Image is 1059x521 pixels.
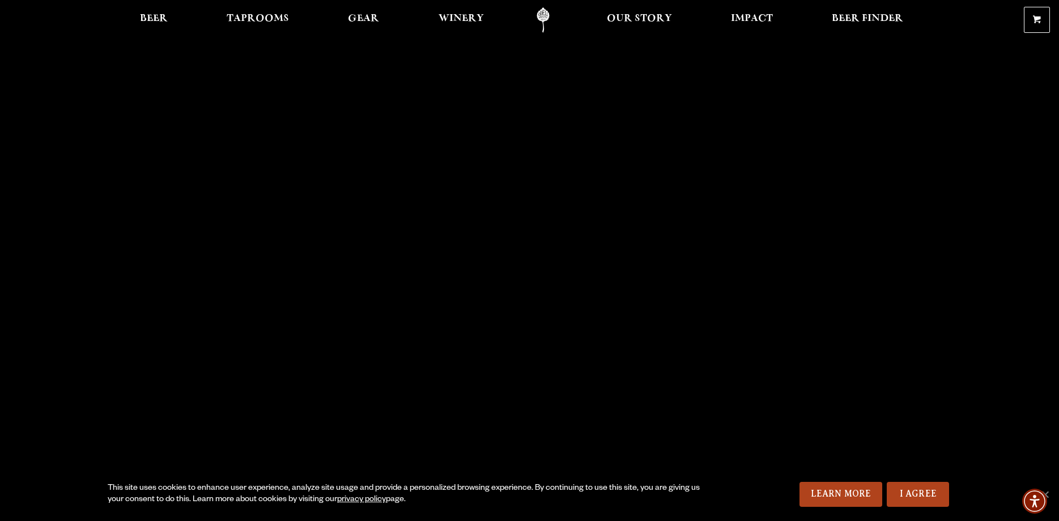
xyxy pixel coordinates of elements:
a: Learn More [799,482,883,507]
span: Impact [731,14,773,23]
a: privacy policy [337,495,386,505]
a: Winery [431,7,491,33]
span: Gear [348,14,379,23]
a: Taprooms [219,7,296,33]
a: Our Story [599,7,679,33]
span: Taprooms [227,14,289,23]
a: Impact [724,7,780,33]
a: Beer [133,7,175,33]
a: Odell Home [522,7,564,33]
span: Our Story [607,14,672,23]
a: Gear [341,7,386,33]
a: Beer Finder [824,7,911,33]
span: Beer Finder [832,14,903,23]
div: Accessibility Menu [1022,489,1047,514]
a: I Agree [887,482,949,507]
span: Winery [439,14,484,23]
div: This site uses cookies to enhance user experience, analyze site usage and provide a personalized ... [108,483,709,506]
span: Beer [140,14,168,23]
